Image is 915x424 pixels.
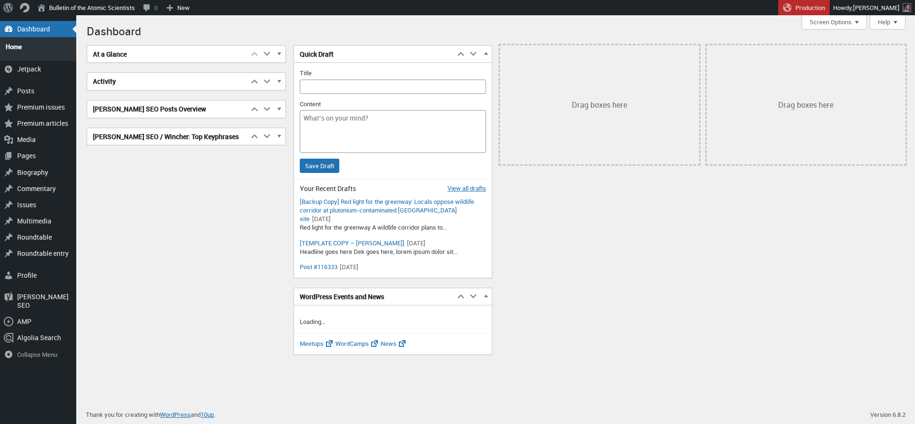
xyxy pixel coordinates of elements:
h2: [PERSON_NAME] SEO / Wincher: Top Keyphrases [87,128,248,145]
p: Loading… [294,312,492,327]
a: WordCamps [335,339,379,348]
h2: WordPress Events and News [294,288,455,305]
a: View all drafts [447,184,486,192]
label: Content [300,100,321,108]
p: Headline goes here Dek goes here, lorem ipsum dolor sit… [300,247,487,257]
a: Edit “[TEMPLATE COPY – FRANÇOIS]” [300,239,405,247]
a: 10up [201,410,214,419]
span: [PERSON_NAME] [853,3,900,12]
a: Edit “[Backup Copy] Red light for the greenway: Locals oppose wildlife corridor at plutonium-cont... [300,197,474,223]
time: [DATE] [312,214,331,223]
button: Screen Options [802,15,867,30]
p: Version 6.8.2 [870,410,905,419]
input: Save Draft [300,159,339,173]
h2: Your Recent Drafts [300,184,487,193]
time: [DATE] [340,262,358,271]
p: Red light for the greenway A wildlife corridor plans to… [300,223,487,232]
h2: [PERSON_NAME] SEO Posts Overview [87,101,248,118]
h2: At a Glance [87,46,248,63]
h1: Dashboard [87,20,905,40]
span: Quick Draft [300,50,334,59]
a: Meetups [300,339,334,348]
a: News [381,339,407,348]
label: Title [300,69,312,77]
a: WordPress [160,410,191,419]
button: Help [870,15,905,30]
h2: Activity [87,73,248,90]
p: | | [294,333,492,354]
time: [DATE] [407,239,426,247]
a: Edit “Post #116333” [300,262,337,271]
p: Thank you for creating with and . [86,410,215,419]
